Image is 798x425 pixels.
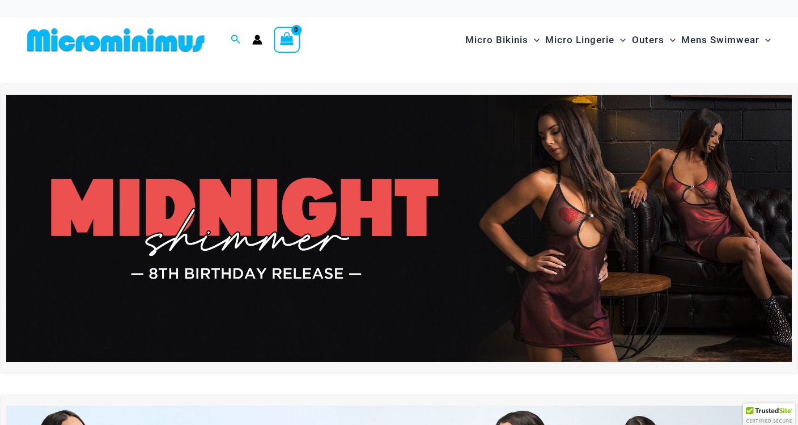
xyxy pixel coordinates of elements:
[632,26,664,54] span: Outers
[465,26,528,54] span: Micro Bikinis
[461,21,775,59] nav: Site Navigation
[274,27,300,53] a: View Shopping Cart, empty
[462,23,542,57] a: Micro BikinisMenu ToggleMenu Toggle
[6,95,792,362] img: Midnight Shimmer Red Dress
[252,35,262,45] a: Account icon link
[681,26,759,54] span: Mens Swimwear
[231,33,241,47] a: Search icon link
[759,26,771,54] span: Menu Toggle
[23,27,209,53] img: MM SHOP LOGO FLAT
[664,26,676,54] span: Menu Toggle
[614,26,626,54] span: Menu Toggle
[678,23,774,57] a: Mens SwimwearMenu ToggleMenu Toggle
[545,26,614,54] span: Micro Lingerie
[743,403,795,425] div: TrustedSite Certified
[528,26,540,54] span: Menu Toggle
[629,23,678,57] a: OutersMenu ToggleMenu Toggle
[542,23,629,57] a: Micro LingerieMenu ToggleMenu Toggle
